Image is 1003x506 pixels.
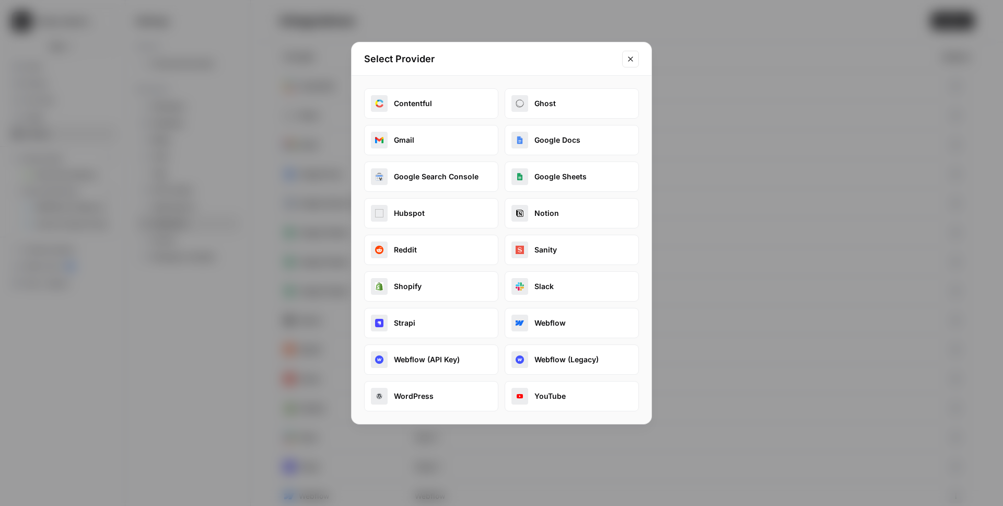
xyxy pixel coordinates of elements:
[364,308,498,338] button: strapiStrapi
[375,99,383,108] img: contentful
[375,319,383,327] img: strapi
[364,381,498,411] button: wordpressWordPress
[505,308,639,338] button: webflow_oauthWebflow
[516,209,524,217] img: notion
[505,198,639,228] button: notionNotion
[364,235,498,265] button: redditReddit
[516,136,524,144] img: google_docs
[516,282,524,291] img: slack
[505,162,639,192] button: google_sheetsGoogle Sheets
[505,88,639,119] button: ghostGhost
[375,209,383,217] img: hubspot
[364,344,498,375] button: webflow_v2Webflow (API Key)
[364,125,498,155] button: gmailGmail
[364,162,498,192] button: google_search_consoleGoogle Search Console
[516,172,524,181] img: google_sheets
[375,282,383,291] img: shopify
[364,198,498,228] button: hubspotHubspot
[375,392,383,400] img: wordpress
[505,271,639,302] button: slackSlack
[375,355,383,364] img: webflow_v2
[516,319,524,327] img: webflow_oauth
[364,88,498,119] button: contentfulContentful
[505,381,639,411] button: youtubeYouTube
[622,51,639,67] button: Close modal
[505,344,639,375] button: webflowWebflow (Legacy)
[375,136,383,144] img: gmail
[505,125,639,155] button: google_docsGoogle Docs
[516,392,524,400] img: youtube
[505,235,639,265] button: sanitySanity
[516,355,524,364] img: webflow
[364,271,498,302] button: shopifyShopify
[516,246,524,254] img: sanity
[516,99,524,108] img: ghost
[364,52,616,66] h2: Select Provider
[375,246,383,254] img: reddit
[375,172,383,181] img: google_search_console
